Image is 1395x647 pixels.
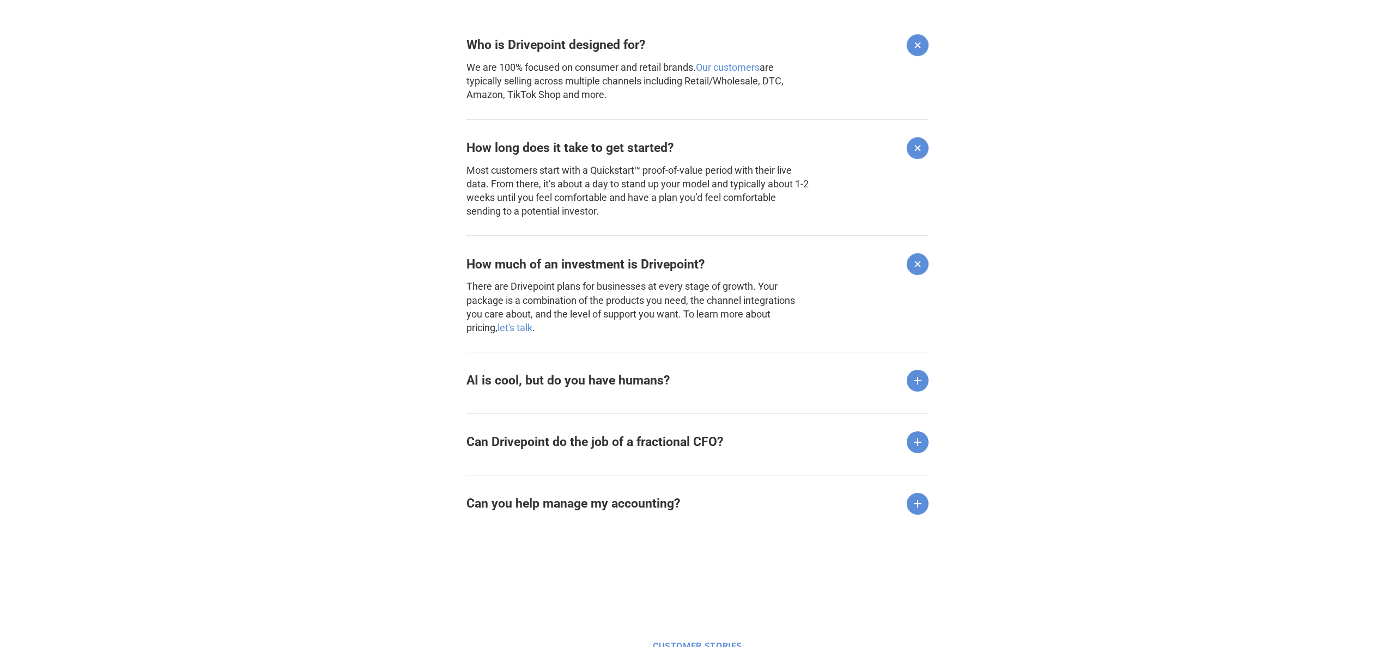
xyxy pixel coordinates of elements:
[466,60,811,102] p: We are 100% focused on consumer and retail brands. are typically selling across multiple channels...
[466,496,680,511] strong: Can you help manage my accounting?
[466,163,811,218] p: Most customers start with a Quickstart™ proof-of-value period with their live data. From there, i...
[466,279,811,334] p: There are Drivepoint plans for businesses at every stage of growth. Your package is a combination...
[498,322,532,333] a: let's talk
[466,38,645,52] strong: Who is Drivepoint designed for?
[1199,521,1395,647] iframe: Chat Widget
[466,435,723,449] strong: Can Drivepoint do the job of a fractional CFO?
[466,141,674,155] strong: How long does it take to get started?
[696,62,760,73] a: Our customers
[466,257,705,272] strong: How much of an investment is Drivepoint?
[466,373,670,388] strong: AI is cool, but do you have humans?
